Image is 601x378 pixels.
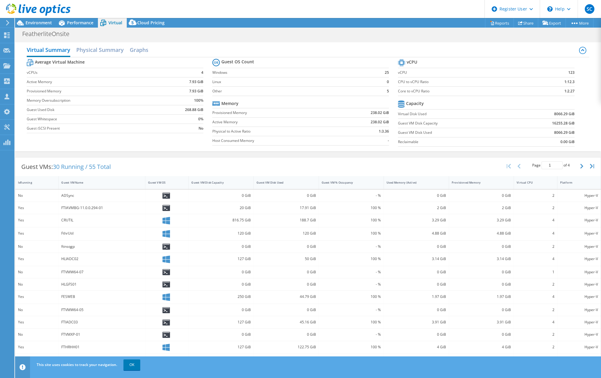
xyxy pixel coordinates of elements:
b: 25 [385,70,389,76]
div: 127 GiB [191,344,251,350]
div: FTVMW64-07 [61,269,142,275]
label: Windows [212,70,373,76]
label: Guest iSCSI Present [27,125,161,131]
div: 0 GiB [387,307,446,313]
label: Virtual Disk Used [398,111,514,117]
label: vCPUs [27,70,161,76]
div: 3.14 GiB [387,256,446,262]
b: 1:2.27 [564,88,575,94]
div: Hyper-V [560,293,598,300]
div: 0 GiB [452,307,511,313]
div: 0 GiB [387,331,446,338]
div: 127 GiB [191,256,251,262]
div: 0 GiB [191,243,251,250]
div: 2 [517,205,554,211]
span: Cloud Pricing [137,20,165,25]
div: Yes [18,293,56,300]
div: Hyper-V [560,205,598,211]
b: 238.02 GiB [371,110,389,116]
div: 50 GiB [256,256,316,262]
div: 4 [517,319,554,325]
div: Used Memory (Active) [387,181,439,184]
div: 816.75 GiB [191,217,251,223]
span: 4 [568,163,570,168]
div: 0 GiB [256,269,316,275]
b: 4 [201,70,203,76]
div: No [18,243,56,250]
div: Yes [18,319,56,325]
div: 45.16 GiB [256,319,316,325]
div: CRUTIL [61,217,142,223]
div: - % [322,307,381,313]
div: 4.88 GiB [387,230,446,237]
div: 0 GiB [387,269,446,275]
div: Guest VM OS [148,181,178,184]
div: FTVMXP-01 [61,331,142,338]
div: Hyper-V [560,243,598,250]
label: CPU to vCPU Ratio [398,79,534,85]
div: 0 GiB [387,281,446,288]
b: 7.93 GiB [189,88,203,94]
div: 4 GiB [387,344,446,350]
div: Hyper-V [560,269,598,275]
div: 0 GiB [256,192,316,199]
div: 0 GiB [191,331,251,338]
div: 100 % [322,256,381,262]
div: 0 GiB [452,192,511,199]
h1: FeatherliteOnsite [20,31,79,37]
div: 100 % [322,205,381,211]
div: FTIAVMBG-11.0.0.294-01 [61,205,142,211]
div: No [18,192,56,199]
b: 1:3.36 [379,128,389,134]
a: OK [123,359,140,370]
div: 0 GiB [452,243,511,250]
div: Hyper-V [560,281,598,288]
span: Page of [532,161,570,169]
div: 20 GiB [191,205,251,211]
b: 123 [568,70,575,76]
b: Capacity [406,100,424,106]
div: 3.14 GiB [452,256,511,262]
div: Guest VMs: [15,157,117,176]
div: 3.91 GiB [452,319,511,325]
div: 127 GiB [191,319,251,325]
input: jump to page [542,161,563,169]
div: 250 GiB [191,293,251,300]
div: 120 GiB [191,230,251,237]
div: 122.75 GiB [256,344,316,350]
div: 0 GiB [256,307,316,313]
div: FTVMW64-05 [61,307,142,313]
div: - % [322,192,381,199]
div: No [18,269,56,275]
label: Physical to Active Ratio [212,128,338,134]
b: 8066.29 GiB [554,111,575,117]
label: Guest Used Disk [27,107,161,113]
div: FthrUtil [61,230,142,237]
div: - % [322,281,381,288]
b: Average Virtual Machine [35,59,85,65]
b: - [388,138,389,144]
div: No [18,331,56,338]
div: 1.97 GiB [387,293,446,300]
label: Reclaimable [398,139,514,145]
div: 0 GiB [452,331,511,338]
b: 16255.28 GiB [552,120,575,126]
div: 4 GiB [452,344,511,350]
div: 0 GiB [256,331,316,338]
div: Virtual CPU [517,181,547,184]
div: No [18,307,56,313]
span: This site uses cookies to track your navigation. [37,362,117,367]
div: - % [322,269,381,275]
h2: Graphs [130,44,148,56]
div: 120 GiB [256,230,316,237]
div: Hyper-V [560,230,598,237]
div: 2 [517,344,554,350]
b: 238.02 GiB [371,119,389,125]
div: 0 GiB [191,307,251,313]
b: Guest OS Count [221,59,254,65]
div: 0 GiB [191,281,251,288]
div: Hyper-V [560,319,598,325]
div: 17.91 GiB [256,205,316,211]
b: 0 [387,79,389,85]
div: - % [322,243,381,250]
